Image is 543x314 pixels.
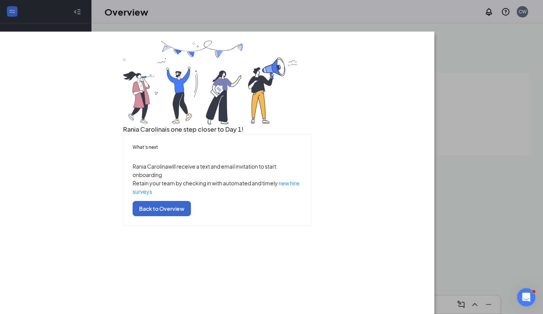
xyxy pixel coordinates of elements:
[133,179,300,194] a: new hire surveys
[133,201,191,216] button: Back to Overview
[517,288,535,306] iframe: Intercom live chat
[123,41,298,124] img: you are all set
[123,124,311,134] h3: Rania Carolina is one step closer to Day 1!
[133,179,301,195] p: Retain your team by checking in with automated and timely
[133,143,301,150] h5: What’s next
[133,162,301,179] p: Rania Carolina will receive a text and email invitation to start onboarding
